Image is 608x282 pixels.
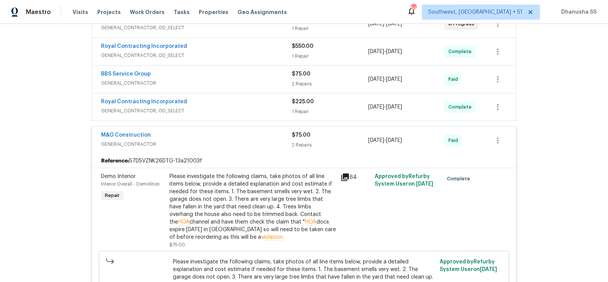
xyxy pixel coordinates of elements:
span: - [368,48,402,55]
em: violation [261,234,283,240]
a: Royal Contracting Incorporated [101,99,187,104]
span: GENERAL_CONTRACTOR, OD_SELECT [101,107,292,115]
span: [DATE] [368,49,384,54]
span: Maestro [26,8,51,16]
span: Visits [73,8,88,16]
span: [DATE] [386,49,402,54]
span: $75.00 [169,243,185,247]
span: [DATE] [386,21,402,27]
b: Reference: [101,157,129,165]
span: Paid [448,137,461,144]
span: Approved by Refurby System User on [375,174,433,187]
span: Projects [97,8,121,16]
span: - [368,137,402,144]
span: $75.00 [292,132,310,138]
span: [DATE] [416,181,433,187]
a: M&G Construction [101,132,151,138]
span: $75.00 [292,71,310,77]
span: Complete [447,175,473,183]
span: - [368,76,402,83]
span: Tasks [174,9,190,15]
span: Complete [448,103,475,111]
span: Interior Overall - Demolition [101,182,160,186]
div: 57D5VZNK26DTG-13a21003f [92,154,516,168]
span: [DATE] [368,138,384,143]
a: BBS Service Group [101,71,151,77]
span: Repair [102,192,123,199]
span: [DATE] [386,104,402,110]
span: - [368,103,402,111]
span: Southwest, [GEOGRAPHIC_DATA] + 51 [428,8,522,16]
div: 64 [340,173,370,182]
span: [DATE] [368,21,384,27]
span: [DATE] [480,267,497,272]
span: GENERAL_CONTRACTOR [101,140,292,148]
div: 1 Repair [292,52,368,60]
a: Royal Contracting Incorporated [101,44,187,49]
span: Complete [448,48,475,55]
span: Approved by Refurby System User on [440,259,497,272]
span: $225.00 [292,99,314,104]
span: Demo Interior [101,174,136,179]
span: Properties [199,8,228,16]
span: [DATE] [386,77,402,82]
span: In Progress [448,20,477,28]
span: GENERAL_CONTRACTOR, OD_SELECT [101,52,292,59]
div: 1 Repair [292,108,368,115]
div: 1 Repair [292,25,368,32]
div: 641 [411,5,416,12]
div: 2 Repairs [292,80,368,88]
span: Work Orders [130,8,165,16]
em: HOA [178,219,190,225]
span: Geo Assignments [237,8,287,16]
div: Please investigate the following claims, take photos of all line items below, provide a detailed ... [169,173,336,241]
span: Dhanusha SS [558,8,597,16]
div: 2 Repairs [292,141,368,149]
span: [DATE] [368,77,384,82]
span: $550.00 [292,44,313,49]
em: HOA [305,219,317,225]
span: - [368,20,402,28]
span: Paid [448,76,461,83]
span: [DATE] [386,138,402,143]
span: [DATE] [368,104,384,110]
span: GENERAL_CONTRACTOR [101,79,292,87]
span: GENERAL_CONTRACTOR, OD_SELECT [101,24,292,32]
